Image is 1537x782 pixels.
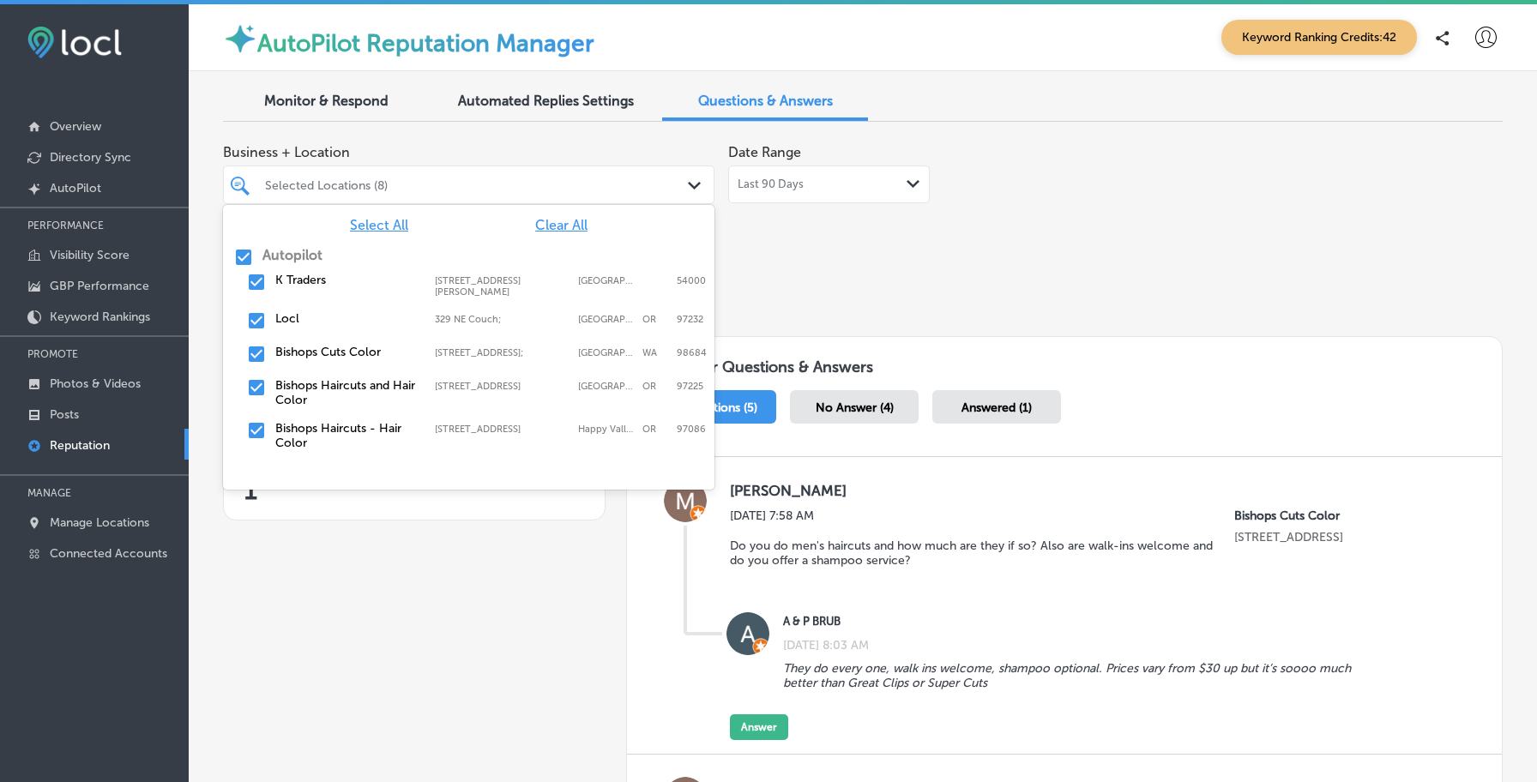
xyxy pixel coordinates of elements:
p: Visibility Score [50,248,130,262]
label: Lahore [578,275,634,298]
label: OR [642,381,668,392]
label: K Traders [275,273,418,287]
label: Bishops Cuts Color [275,345,418,359]
span: No Answer (4) [816,400,894,415]
label: OR [642,314,668,325]
button: Answer [730,714,788,740]
p: Overview [50,119,101,134]
span: Select All [350,217,408,233]
div: Selected Locations (8) [265,177,690,192]
span: Last 90 Days [738,177,804,191]
label: 97225 [677,381,703,392]
p: Posts [50,407,79,422]
p: They do every one, walk ins welcome, shampoo optional. Prices vary from $30 up but it’s soooo muc... [783,661,1381,690]
span: Automated Replies Settings [458,93,634,109]
label: 54000 [677,275,706,298]
label: Vancouver [578,347,634,358]
span: Business + Location [223,144,714,160]
span: Questions & Answers [698,93,833,109]
label: Bishops Haircuts - Hair Color [275,421,418,450]
h1: Customer Questions & Answers [627,337,1502,383]
label: OR [642,424,668,435]
h2: 1 [244,475,584,506]
label: [DATE] 7:58 AM [730,508,1233,523]
label: A & P Brub [783,615,1381,628]
img: autopilot-icon [223,21,257,56]
label: [PERSON_NAME] [730,482,1461,500]
img: fda3e92497d09a02dc62c9cd864e3231.png [27,27,122,58]
p: AutoPilot [50,181,101,195]
label: 7550 SW Beaverton Hillsdale Hwy [435,381,570,392]
span: Keyword Ranking Credits: 42 [1221,20,1417,55]
label: Happy Valley [578,424,634,435]
span: Answered (1) [961,400,1032,415]
label: Portland [578,314,634,325]
label: 16020 Southeast Mill Plain Boulevard; [435,347,570,358]
p: Photos & Videos [50,376,141,391]
span: Monitor & Respond [264,93,389,109]
p: Keyword Rankings [50,310,150,324]
label: 329 NE Couch; [435,314,570,325]
label: 97086 [677,424,706,435]
label: Bishops Haircuts and Hair Color [275,378,418,407]
label: Locl [275,311,418,326]
label: 97232 [677,314,703,325]
label: AutoPilot Reputation Manager [257,29,594,57]
p: 16020 Southeast Mill Plain Boulevard [1234,530,1388,544]
label: Date Range [728,144,801,160]
label: 15731 SE HAPPY VALLEY TOWN CENTER DR. [435,424,570,435]
label: Autopilot [262,247,322,263]
label: Portland [578,381,634,392]
p: Manage Locations [50,515,149,530]
p: Connected Accounts [50,546,167,561]
label: 505 A1 Block Johar Town [435,275,570,298]
p: Do you do men's haircuts and how much are they if so? Also are walk-ins welcome and do you offer ... [730,538,1221,568]
label: WA [642,347,668,358]
label: 98684 [677,347,707,358]
p: GBP Performance [50,279,149,293]
label: [DATE] 8:03 AM [783,638,869,653]
p: Bishops Cuts Color [1234,508,1388,523]
span: Clear All [535,217,588,233]
p: Directory Sync [50,150,131,165]
p: Reputation [50,438,110,453]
